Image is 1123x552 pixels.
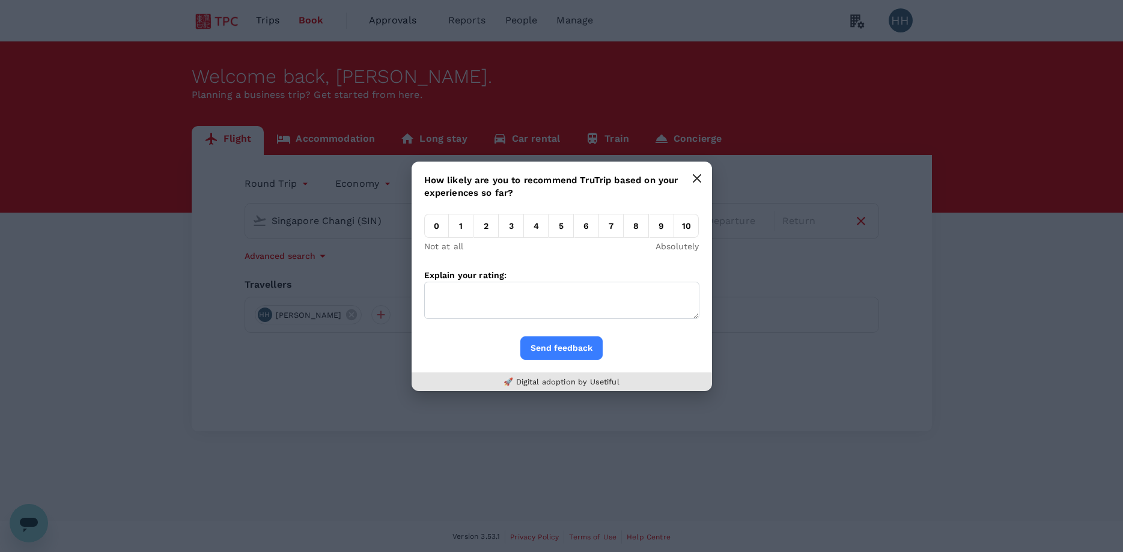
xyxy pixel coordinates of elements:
em: 3 [499,214,524,238]
p: Not at all [424,240,464,252]
em: 2 [474,214,499,238]
em: 1 [449,214,473,238]
em: 5 [549,214,574,238]
span: How likely are you to recommend TruTrip based on your experiences so far? [424,175,678,198]
a: 🚀 Digital adoption by Usetiful [504,377,619,386]
button: Send feedback [520,336,603,360]
em: 4 [524,214,549,238]
label: Explain your rating: [424,270,507,280]
p: Absolutely [656,240,699,252]
em: 10 [674,214,699,238]
em: 0 [424,214,449,238]
em: 8 [624,214,649,238]
em: 6 [574,214,599,238]
em: 7 [599,214,624,238]
em: 9 [650,214,674,238]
